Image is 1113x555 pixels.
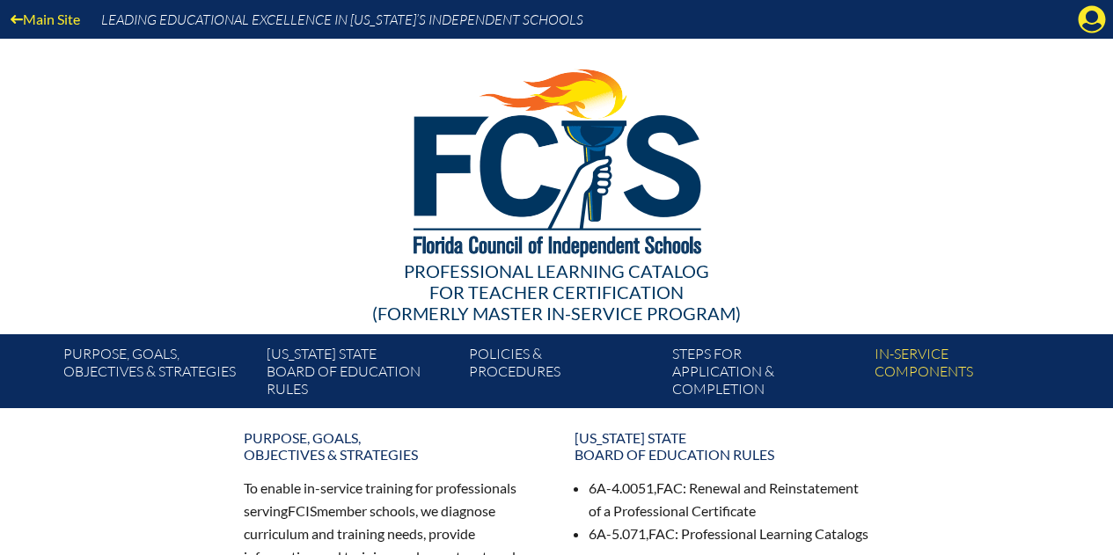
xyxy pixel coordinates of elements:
span: FCIS [288,502,317,519]
div: Professional Learning Catalog (formerly Master In-service Program) [50,260,1064,324]
span: FAC [648,525,675,542]
svg: Manage account [1078,5,1106,33]
a: Purpose, goals,objectives & strategies [233,422,550,470]
li: 6A-5.071, : Professional Learning Catalogs [589,522,870,545]
a: Steps forapplication & completion [665,341,868,408]
a: Purpose, goals,objectives & strategies [56,341,259,408]
span: FAC [656,479,683,496]
a: [US_STATE] StateBoard of Education rules [260,341,462,408]
span: for Teacher Certification [429,281,684,303]
a: Main Site [4,7,87,31]
a: Policies &Procedures [462,341,664,408]
a: In-servicecomponents [868,341,1070,408]
img: FCISlogo221.eps [375,39,738,279]
a: [US_STATE] StateBoard of Education rules [564,422,881,470]
li: 6A-4.0051, : Renewal and Reinstatement of a Professional Certificate [589,477,870,522]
